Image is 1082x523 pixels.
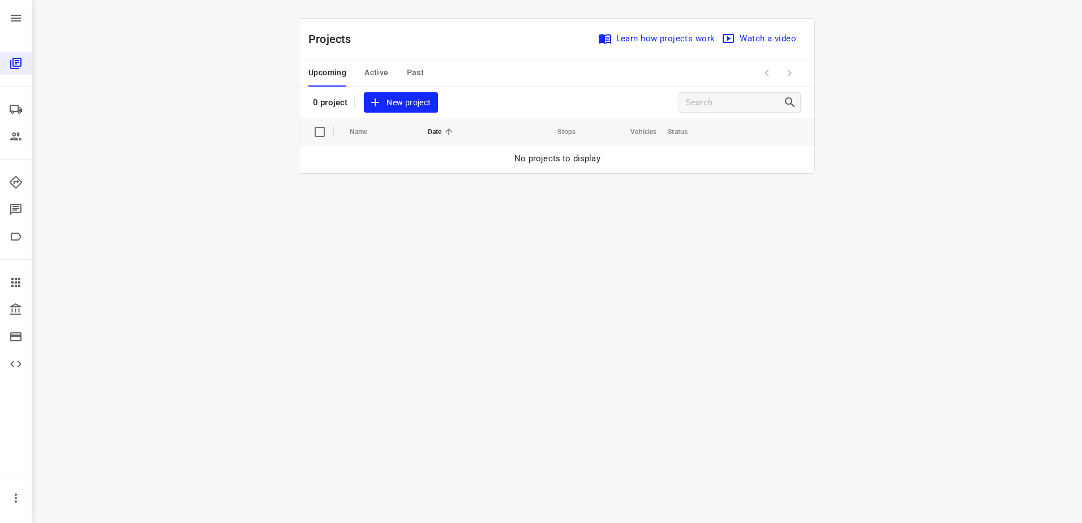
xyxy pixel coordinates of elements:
[350,125,383,139] span: Name
[313,97,347,108] p: 0 project
[778,62,801,84] span: Next Page
[428,125,457,139] span: Date
[783,96,800,109] div: Search
[407,66,424,80] span: Past
[755,62,778,84] span: Previous Page
[616,125,656,139] span: Vehicles
[308,31,360,48] p: Projects
[371,96,431,110] span: New project
[668,125,702,139] span: Status
[686,94,783,112] input: Search projects
[543,125,576,139] span: Stops
[308,66,346,80] span: Upcoming
[364,92,437,113] button: New project
[364,66,388,80] span: Active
